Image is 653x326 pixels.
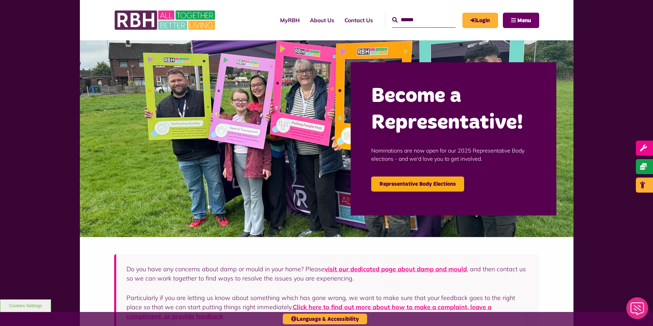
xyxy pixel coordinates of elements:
[305,11,339,29] a: About Us
[517,18,531,23] span: Menu
[462,13,498,28] a: MyRBH
[339,11,378,29] a: Contact Us
[126,293,529,321] p: Particularly if you are letting us know about something which has gone wrong, we want to make sur...
[622,295,653,326] iframe: Netcall Web Assistant for live chat
[371,177,464,192] a: Representative Body Elections
[126,303,492,320] a: Click here to find out more about how to make a complaint, leave a compliment, or provide feedback
[80,40,573,237] img: Image (22)
[392,13,456,27] input: Search
[275,11,305,29] a: MyRBH
[283,314,367,324] button: Language & Accessibility
[503,13,539,28] button: Navigation
[371,136,536,173] p: Nominations are now open for our 2025 Representative Body elections - and we'd love you to get in...
[126,264,529,283] p: Do you have any concerns about damp or mould in your home? Please , and then contact us so we can...
[371,83,536,136] h2: Become a Representative!
[114,7,217,34] img: RBH
[325,265,467,273] a: visit our dedicated page about damp and mould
